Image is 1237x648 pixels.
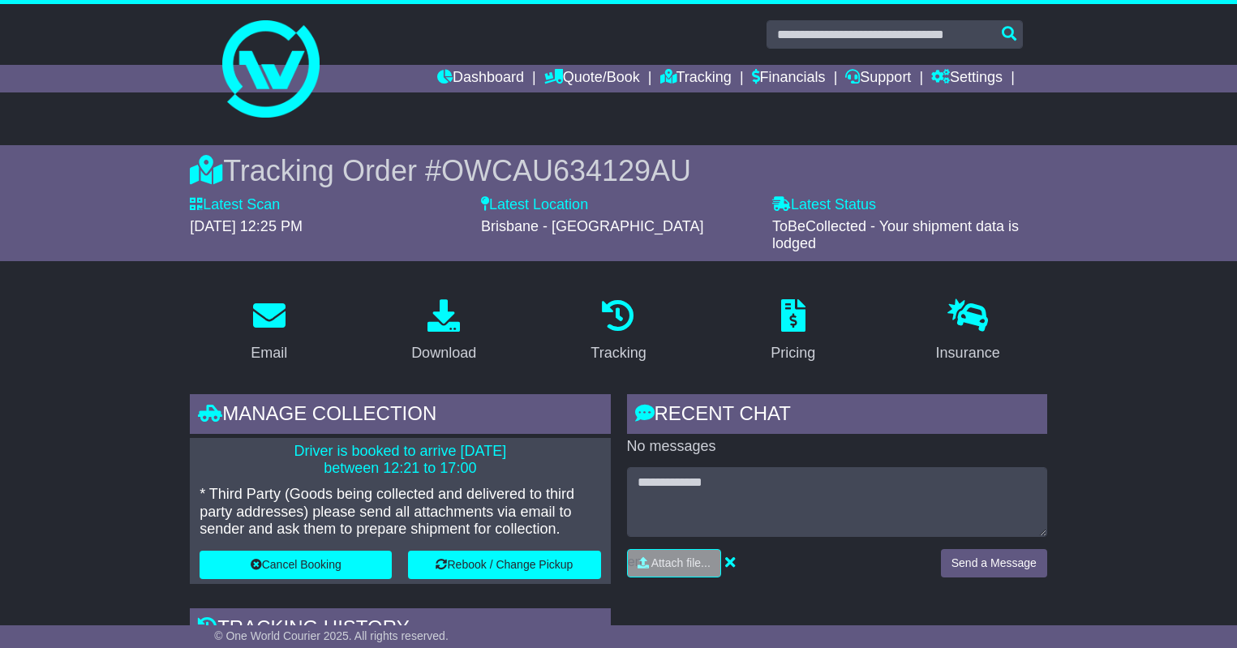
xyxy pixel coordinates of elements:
button: Send a Message [941,549,1047,577]
div: Tracking Order # [190,153,1047,188]
div: Pricing [771,342,815,364]
a: Quote/Book [544,65,640,92]
span: OWCAU634129AU [441,154,691,187]
span: [DATE] 12:25 PM [190,218,303,234]
a: Download [401,294,487,370]
a: Tracking [580,294,656,370]
div: Download [411,342,476,364]
div: Email [251,342,287,364]
div: RECENT CHAT [627,394,1047,438]
button: Cancel Booking [200,551,392,579]
label: Latest Location [481,196,588,214]
button: Rebook / Change Pickup [408,551,600,579]
a: Financials [752,65,826,92]
div: Insurance [936,342,1000,364]
p: No messages [627,438,1047,456]
a: Settings [931,65,1003,92]
label: Latest Status [772,196,876,214]
a: Insurance [926,294,1011,370]
div: Tracking [591,342,646,364]
span: © One World Courier 2025. All rights reserved. [214,629,449,642]
a: Pricing [760,294,826,370]
a: Support [845,65,911,92]
a: Email [240,294,298,370]
p: * Third Party (Goods being collected and delivered to third party addresses) please send all atta... [200,486,600,539]
label: Latest Scan [190,196,280,214]
span: Brisbane - [GEOGRAPHIC_DATA] [481,218,703,234]
a: Tracking [660,65,732,92]
a: Dashboard [437,65,524,92]
div: Manage collection [190,394,610,438]
span: ToBeCollected - Your shipment data is lodged [772,218,1019,252]
p: Driver is booked to arrive [DATE] between 12:21 to 17:00 [200,443,600,478]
